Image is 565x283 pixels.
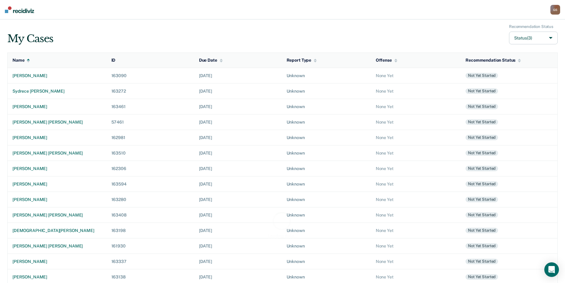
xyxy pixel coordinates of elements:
img: Recidiviz [5,6,34,13]
td: [DATE] [194,68,282,84]
td: 162306 [106,161,194,176]
td: [DATE] [194,84,282,99]
div: Not yet started [466,259,498,264]
td: Unknown [282,238,371,254]
div: Not yet started [466,197,498,202]
div: None Yet [376,213,456,218]
div: [PERSON_NAME] [12,259,102,264]
button: GS [550,5,560,15]
td: 163408 [106,207,194,223]
div: Not yet started [466,166,498,171]
td: [DATE] [194,207,282,223]
td: 162981 [106,130,194,145]
td: Unknown [282,223,371,238]
div: Not yet started [466,104,498,109]
div: Recommendation Status [509,24,553,29]
td: [DATE] [194,114,282,130]
div: sydrece [PERSON_NAME] [12,89,102,94]
div: G S [550,5,560,15]
div: None Yet [376,228,456,233]
div: Not yet started [466,73,498,78]
td: 163272 [106,84,194,99]
td: 163337 [106,254,194,269]
div: None Yet [376,259,456,264]
div: Offense [376,58,397,63]
div: [PERSON_NAME] [12,166,102,171]
div: [PERSON_NAME] [PERSON_NAME] [12,213,102,218]
td: [DATE] [194,192,282,207]
div: None Yet [376,89,456,94]
td: [DATE] [194,99,282,114]
div: None Yet [376,244,456,249]
div: [PERSON_NAME] [12,135,102,140]
td: 163198 [106,223,194,238]
div: None Yet [376,151,456,156]
div: Not yet started [466,119,498,125]
div: None Yet [376,274,456,280]
td: Unknown [282,130,371,145]
td: 163510 [106,145,194,161]
div: None Yet [376,135,456,140]
td: [DATE] [194,254,282,269]
td: Unknown [282,99,371,114]
div: [PERSON_NAME] [12,104,102,109]
td: [DATE] [194,161,282,176]
td: Unknown [282,192,371,207]
div: Not yet started [466,181,498,187]
div: Not yet started [466,228,498,233]
div: None Yet [376,104,456,109]
button: Status(3) [509,32,558,45]
div: Not yet started [466,243,498,249]
div: None Yet [376,166,456,171]
div: ID [111,58,116,63]
div: [PERSON_NAME] [12,197,102,202]
div: None Yet [376,73,456,78]
div: [PERSON_NAME] [PERSON_NAME] [12,151,102,156]
div: [PERSON_NAME] [12,274,102,280]
td: Unknown [282,145,371,161]
div: None Yet [376,120,456,125]
td: [DATE] [194,223,282,238]
div: Recommendation Status [466,58,521,63]
td: 163280 [106,192,194,207]
div: None Yet [376,182,456,187]
div: Open Intercom Messenger [544,262,559,277]
td: Unknown [282,161,371,176]
div: [PERSON_NAME] [PERSON_NAME] [12,244,102,249]
div: Not yet started [466,274,498,280]
div: Not yet started [466,150,498,156]
td: Unknown [282,254,371,269]
td: [DATE] [194,145,282,161]
div: Due Date [199,58,223,63]
div: Not yet started [466,88,498,94]
div: [PERSON_NAME] [12,182,102,187]
td: 163090 [106,68,194,84]
td: 57461 [106,114,194,130]
td: 163461 [106,99,194,114]
div: [DEMOGRAPHIC_DATA][PERSON_NAME] [12,228,102,233]
td: Unknown [282,84,371,99]
td: [DATE] [194,130,282,145]
td: Unknown [282,68,371,84]
td: Unknown [282,114,371,130]
div: Name [12,58,30,63]
div: My Cases [7,32,53,45]
td: 163594 [106,176,194,192]
td: Unknown [282,176,371,192]
div: Not yet started [466,212,498,218]
div: Not yet started [466,135,498,140]
div: None Yet [376,197,456,202]
div: [PERSON_NAME] [12,73,102,78]
td: Unknown [282,207,371,223]
div: Report Type [287,58,317,63]
div: [PERSON_NAME] [PERSON_NAME] [12,120,102,125]
td: [DATE] [194,176,282,192]
td: [DATE] [194,238,282,254]
td: 161930 [106,238,194,254]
